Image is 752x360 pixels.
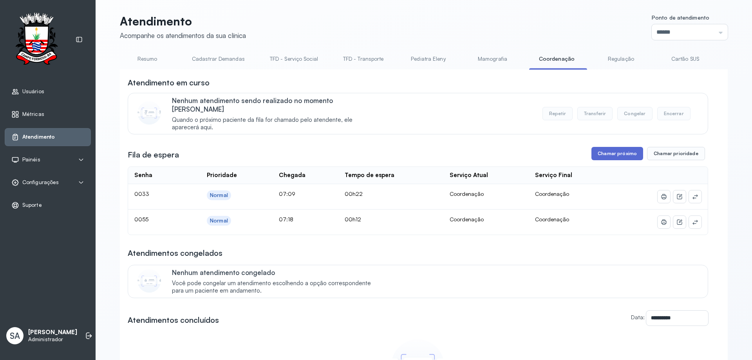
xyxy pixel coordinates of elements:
[134,216,148,223] span: 0055
[631,314,645,320] label: Data:
[172,116,379,131] span: Quando o próximo paciente da fila for chamado pelo atendente, ele aparecerá aqui.
[335,52,392,65] a: TFD - Transporte
[210,217,228,224] div: Normal
[184,52,253,65] a: Cadastrar Demandas
[128,77,210,88] h3: Atendimento em curso
[535,190,569,197] span: Coordenação
[22,88,44,95] span: Usuários
[172,280,379,295] span: Você pode congelar um atendimento escolhendo a opção correspondente para um paciente em andamento.
[542,107,573,120] button: Repetir
[22,202,42,208] span: Suporte
[11,88,84,96] a: Usuários
[128,248,222,259] h3: Atendimentos congelados
[450,190,523,197] div: Coordenação
[137,101,161,125] img: Imagem de CalloutCard
[22,179,59,186] span: Configurações
[345,172,394,179] div: Tempo de espera
[22,156,40,163] span: Painéis
[210,192,228,199] div: Normal
[120,31,246,40] div: Acompanhe os atendimentos da sua clínica
[137,269,161,293] img: Imagem de CalloutCard
[647,147,705,160] button: Chamar prioridade
[535,172,572,179] div: Serviço Final
[535,216,569,223] span: Coordenação
[128,315,219,326] h3: Atendimentos concluídos
[577,107,613,120] button: Transferir
[128,149,179,160] h3: Fila de espera
[134,172,152,179] div: Senha
[28,329,77,336] p: [PERSON_NAME]
[28,336,77,343] p: Administrador
[658,52,712,65] a: Cartão SUS
[652,14,709,21] span: Ponto de atendimento
[11,110,84,118] a: Métricas
[401,52,456,65] a: Pediatra Eleny
[134,190,149,197] span: 0033
[529,52,584,65] a: Coordenação
[465,52,520,65] a: Mamografia
[345,190,363,197] span: 00h22
[450,216,523,223] div: Coordenação
[172,268,379,277] p: Nenhum atendimento congelado
[11,133,84,141] a: Atendimento
[279,172,305,179] div: Chegada
[593,52,648,65] a: Regulação
[450,172,488,179] div: Serviço Atual
[22,134,55,140] span: Atendimento
[345,216,361,223] span: 00h12
[120,52,175,65] a: Resumo
[8,13,65,67] img: Logotipo do estabelecimento
[617,107,652,120] button: Congelar
[591,147,643,160] button: Chamar próximo
[657,107,691,120] button: Encerrar
[207,172,237,179] div: Prioridade
[22,111,44,118] span: Métricas
[172,96,379,113] p: Nenhum atendimento sendo realizado no momento [PERSON_NAME]
[120,14,246,28] p: Atendimento
[279,190,295,197] span: 07:09
[262,52,326,65] a: TFD - Serviço Social
[279,216,293,223] span: 07:18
